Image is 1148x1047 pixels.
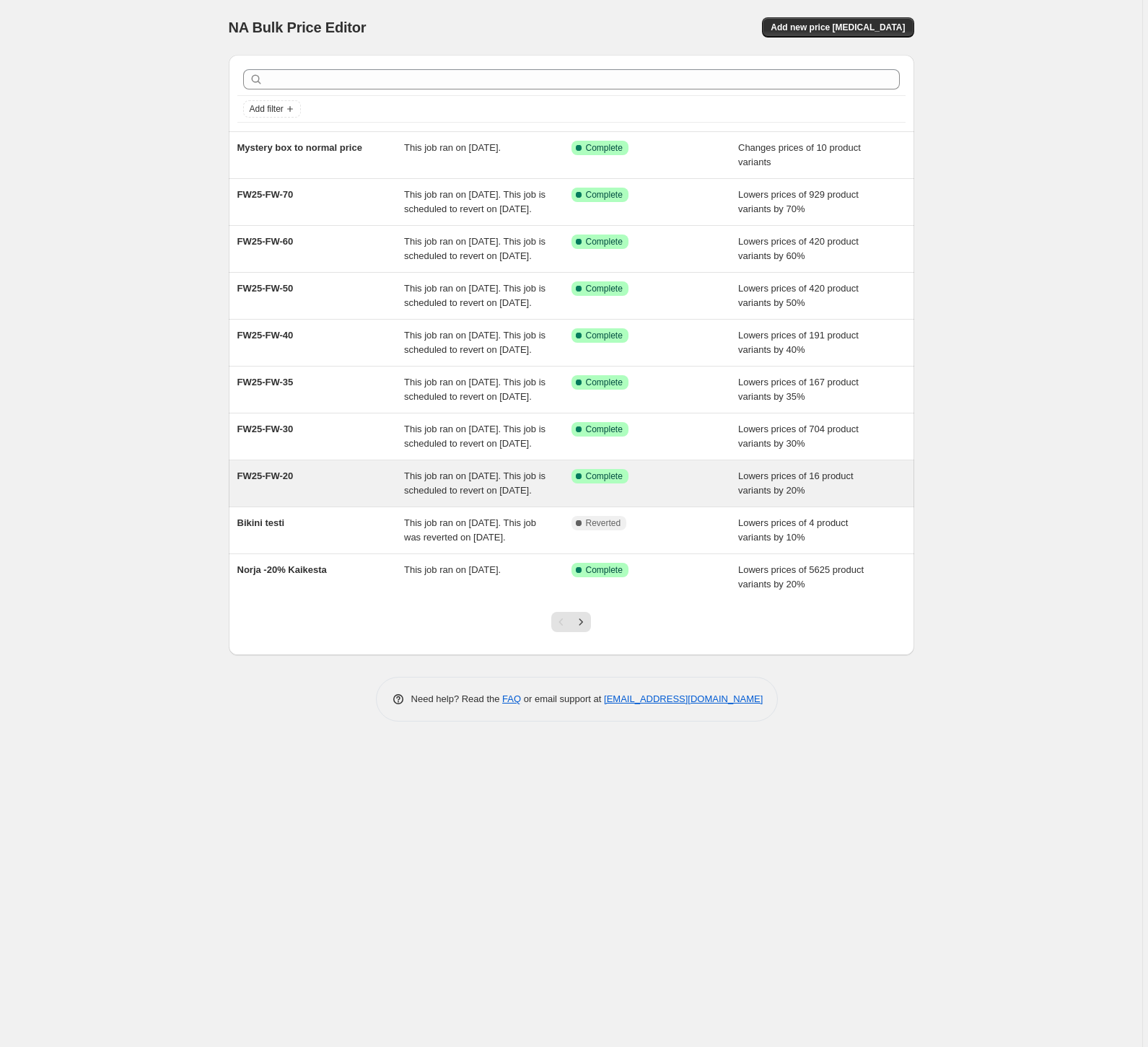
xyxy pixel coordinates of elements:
span: Lowers prices of 420 product variants by 60% [738,236,859,261]
span: Lowers prices of 704 product variants by 30% [738,424,859,449]
span: Lowers prices of 420 product variants by 50% [738,283,859,308]
span: Need help? Read the [411,693,503,704]
span: This job ran on [DATE]. This job is scheduled to revert on [DATE]. [404,236,545,261]
span: Complete [586,283,623,294]
span: This job ran on [DATE]. This job is scheduled to revert on [DATE]. [404,377,545,402]
span: Lowers prices of 5625 product variants by 20% [738,564,864,590]
span: Complete [586,236,623,247]
span: FW25-FW-70 [237,189,294,200]
span: Complete [586,330,623,341]
span: Lowers prices of 4 product variants by 10% [738,517,848,543]
span: Complete [586,189,623,201]
span: Complete [586,377,623,388]
span: Lowers prices of 929 product variants by 70% [738,189,859,214]
span: This job ran on [DATE]. This job is scheduled to revert on [DATE]. [404,283,545,308]
span: Complete [586,142,623,154]
span: or email support at [521,693,604,704]
span: FW25-FW-30 [237,424,294,434]
span: NA Bulk Price Editor [229,19,367,35]
span: Complete [586,470,623,482]
button: Next [571,612,591,632]
span: Add filter [250,103,284,115]
span: Norja -20% Kaikesta [237,564,327,575]
span: Lowers prices of 167 product variants by 35% [738,377,859,402]
span: FW25-FW-50 [237,283,294,294]
span: Complete [586,424,623,435]
a: FAQ [502,693,521,704]
span: This job ran on [DATE]. This job was reverted on [DATE]. [404,517,536,543]
span: Lowers prices of 16 product variants by 20% [738,470,854,496]
span: This job ran on [DATE]. [404,142,501,153]
span: FW25-FW-40 [237,330,294,341]
nav: Pagination [551,612,591,632]
span: This job ran on [DATE]. This job is scheduled to revert on [DATE]. [404,189,545,214]
button: Add filter [243,100,301,118]
span: This job ran on [DATE]. [404,564,501,575]
span: Lowers prices of 191 product variants by 40% [738,330,859,355]
span: Complete [586,564,623,576]
span: FW25-FW-20 [237,470,294,481]
span: Changes prices of 10 product variants [738,142,861,167]
span: This job ran on [DATE]. This job is scheduled to revert on [DATE]. [404,330,545,355]
span: This job ran on [DATE]. This job is scheduled to revert on [DATE]. [404,470,545,496]
a: [EMAIL_ADDRESS][DOMAIN_NAME] [604,693,763,704]
span: FW25-FW-35 [237,377,294,387]
span: Add new price [MEDICAL_DATA] [771,22,905,33]
span: FW25-FW-60 [237,236,294,247]
span: Mystery box to normal price [237,142,362,153]
button: Add new price [MEDICAL_DATA] [762,17,913,38]
span: This job ran on [DATE]. This job is scheduled to revert on [DATE]. [404,424,545,449]
span: Bikini testi [237,517,285,528]
span: Reverted [586,517,621,529]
